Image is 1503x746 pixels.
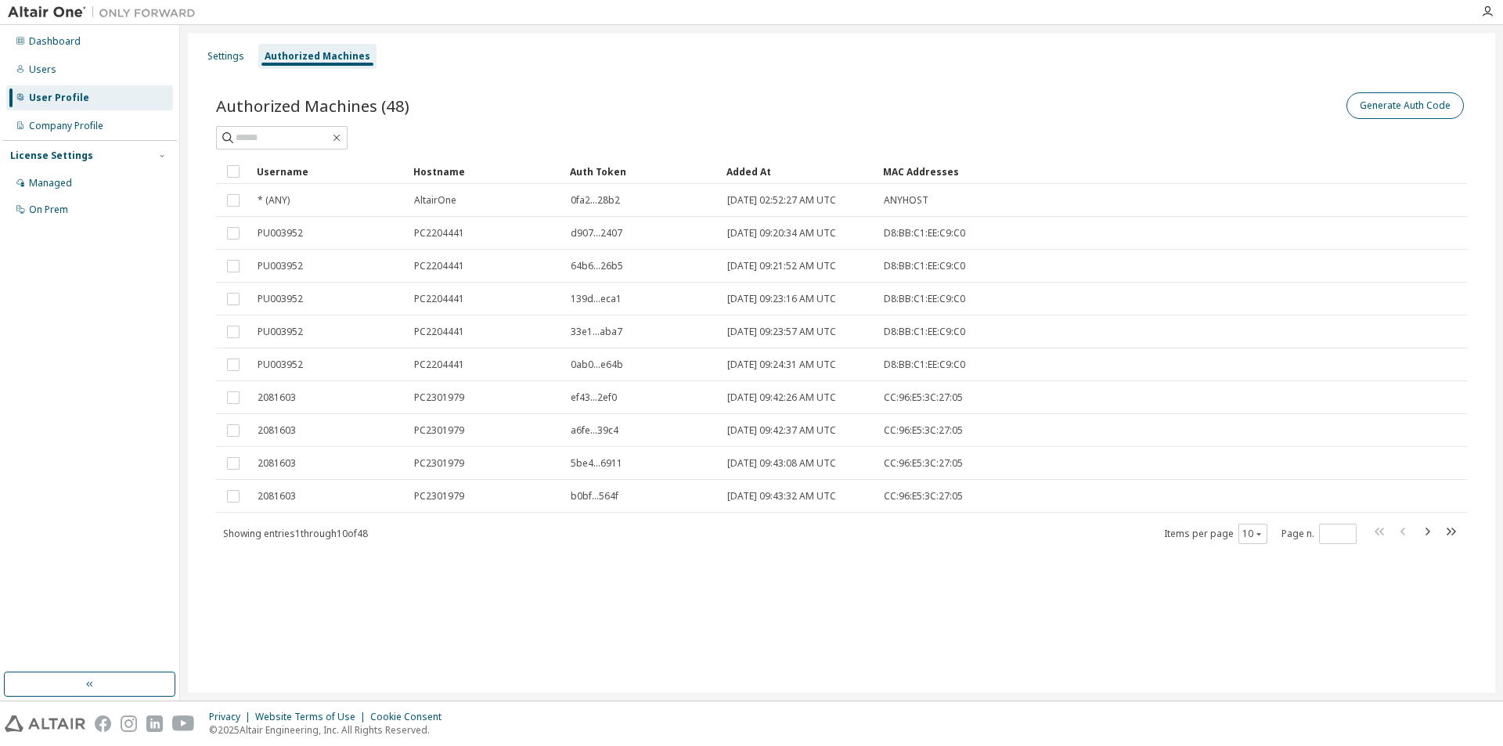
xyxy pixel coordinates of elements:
[884,359,965,371] span: D8:BB:C1:EE:C9:C0
[883,159,1303,184] div: MAC Addresses
[216,95,409,117] span: Authorized Machines (48)
[413,159,557,184] div: Hostname
[8,5,204,20] img: Altair One
[1346,92,1464,119] button: Generate Auth Code
[172,715,195,732] img: youtube.svg
[571,227,622,240] span: d907...2407
[884,293,965,305] span: D8:BB:C1:EE:C9:C0
[258,260,303,272] span: PU003952
[727,424,836,437] span: [DATE] 09:42:37 AM UTC
[209,711,255,723] div: Privacy
[727,260,836,272] span: [DATE] 09:21:52 AM UTC
[370,711,451,723] div: Cookie Consent
[258,326,303,338] span: PU003952
[884,326,965,338] span: D8:BB:C1:EE:C9:C0
[727,293,836,305] span: [DATE] 09:23:16 AM UTC
[414,424,464,437] span: PC2301979
[414,293,464,305] span: PC2204441
[727,359,836,371] span: [DATE] 09:24:31 AM UTC
[884,457,963,470] span: CC:96:E5:3C:27:05
[571,490,618,503] span: b0bf...564f
[727,391,836,404] span: [DATE] 09:42:26 AM UTC
[884,227,965,240] span: D8:BB:C1:EE:C9:C0
[29,120,103,132] div: Company Profile
[258,227,303,240] span: PU003952
[146,715,163,732] img: linkedin.svg
[414,359,464,371] span: PC2204441
[258,457,296,470] span: 2081603
[414,391,464,404] span: PC2301979
[258,490,296,503] span: 2081603
[207,50,244,63] div: Settings
[884,424,963,437] span: CC:96:E5:3C:27:05
[29,204,68,216] div: On Prem
[223,527,368,540] span: Showing entries 1 through 10 of 48
[10,150,93,162] div: License Settings
[414,490,464,503] span: PC2301979
[727,457,836,470] span: [DATE] 09:43:08 AM UTC
[414,227,464,240] span: PC2204441
[258,293,303,305] span: PU003952
[727,326,836,338] span: [DATE] 09:23:57 AM UTC
[884,391,963,404] span: CC:96:E5:3C:27:05
[29,35,81,48] div: Dashboard
[255,711,370,723] div: Website Terms of Use
[5,715,85,732] img: altair_logo.svg
[209,723,451,737] p: © 2025 Altair Engineering, Inc. All Rights Reserved.
[265,50,370,63] div: Authorized Machines
[1164,524,1267,544] span: Items per page
[258,391,296,404] span: 2081603
[414,194,456,207] span: AltairOne
[414,326,464,338] span: PC2204441
[571,260,623,272] span: 64b6...26b5
[414,260,464,272] span: PC2204441
[258,359,303,371] span: PU003952
[884,194,928,207] span: ANYHOST
[571,359,623,371] span: 0ab0...e64b
[1281,524,1357,544] span: Page n.
[571,293,622,305] span: 139d...eca1
[257,159,401,184] div: Username
[727,227,836,240] span: [DATE] 09:20:34 AM UTC
[571,194,620,207] span: 0fa2...28b2
[726,159,870,184] div: Added At
[121,715,137,732] img: instagram.svg
[727,490,836,503] span: [DATE] 09:43:32 AM UTC
[571,424,618,437] span: a6fe...39c4
[258,424,296,437] span: 2081603
[571,457,622,470] span: 5be4...6911
[95,715,111,732] img: facebook.svg
[884,490,963,503] span: CC:96:E5:3C:27:05
[570,159,714,184] div: Auth Token
[414,457,464,470] span: PC2301979
[1242,528,1263,540] button: 10
[29,92,89,104] div: User Profile
[29,63,56,76] div: Users
[571,391,617,404] span: ef43...2ef0
[884,260,965,272] span: D8:BB:C1:EE:C9:C0
[727,194,836,207] span: [DATE] 02:52:27 AM UTC
[571,326,622,338] span: 33e1...aba7
[29,177,72,189] div: Managed
[258,194,290,207] span: * (ANY)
